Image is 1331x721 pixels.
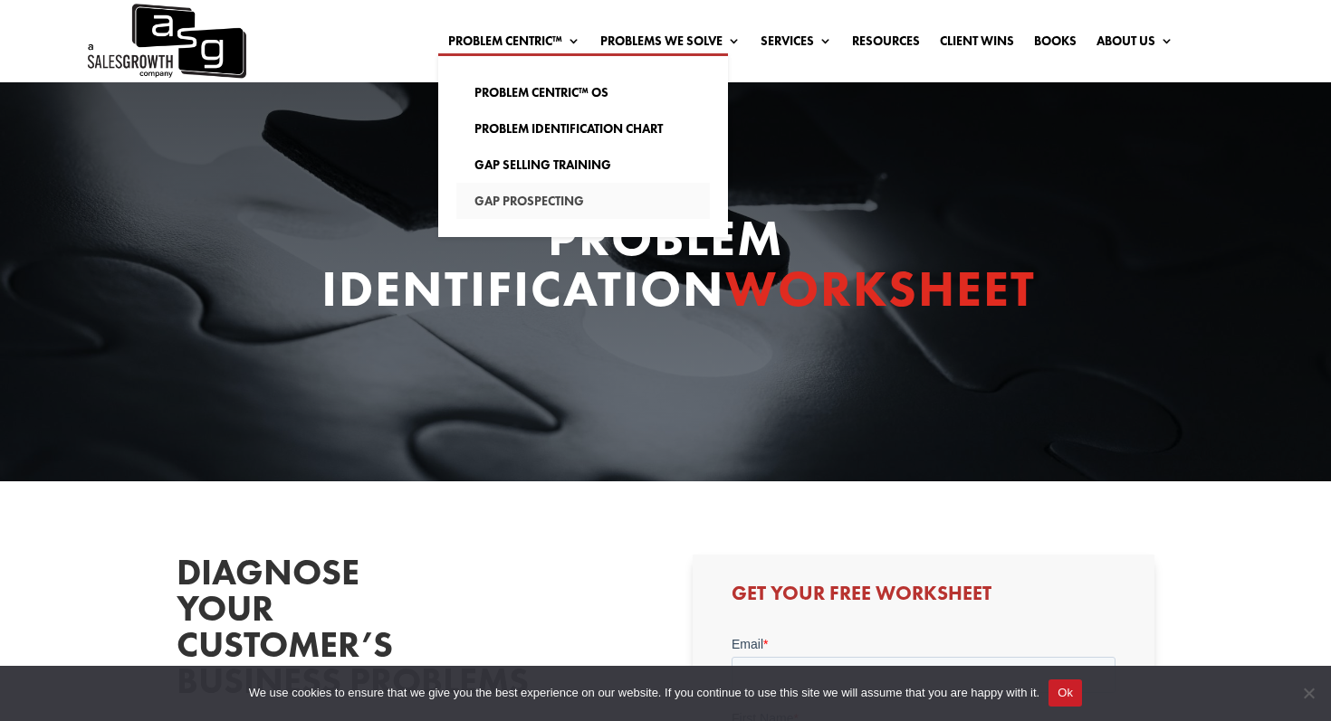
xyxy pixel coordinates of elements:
[940,34,1014,54] a: Client Wins
[761,34,832,54] a: Services
[852,34,920,54] a: Resources
[456,147,710,183] a: Gap Selling Training
[456,183,710,219] a: Gap Prospecting
[1299,684,1317,702] span: No
[725,256,1036,321] span: Worksheet
[732,583,1116,612] h3: Get Your Free Worksheet
[1096,34,1173,54] a: About Us
[456,110,710,147] a: Problem Identification Chart
[1049,679,1082,707] button: Ok
[249,684,1039,702] span: We use cookies to ensure that we give you the best experience on our website. If you continue to ...
[600,34,741,54] a: Problems We Solve
[448,34,580,54] a: Problem Centric™
[177,555,448,708] h2: Diagnose your customer’s business problems
[321,213,1010,323] h1: Problem Identification
[456,74,710,110] a: Problem Centric™ OS
[1034,34,1077,54] a: Books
